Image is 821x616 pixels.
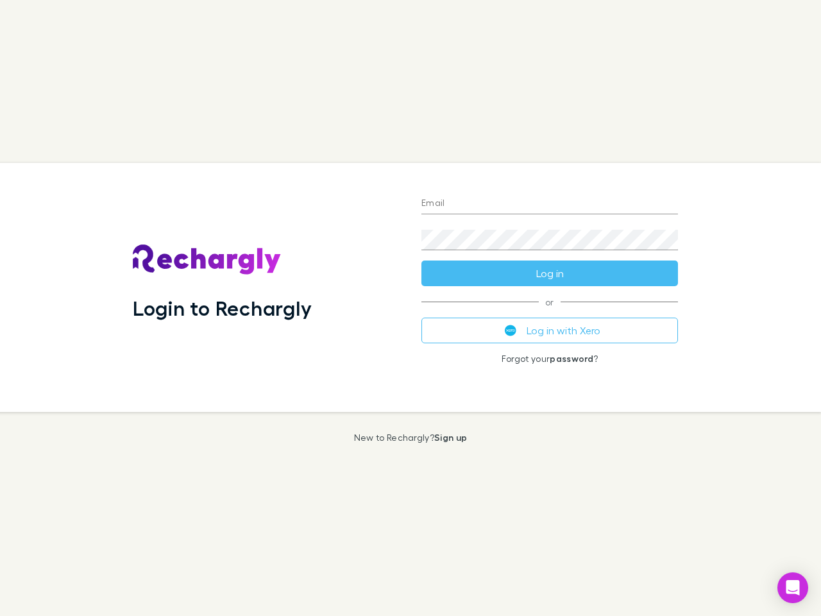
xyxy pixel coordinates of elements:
img: Xero's logo [505,325,516,336]
span: or [421,302,678,302]
a: Sign up [434,432,467,443]
button: Log in [421,261,678,286]
h1: Login to Rechargly [133,296,312,320]
p: New to Rechargly? [354,432,468,443]
button: Log in with Xero [421,318,678,343]
div: Open Intercom Messenger [777,572,808,603]
a: password [550,353,593,364]
img: Rechargly's Logo [133,244,282,275]
p: Forgot your ? [421,354,678,364]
